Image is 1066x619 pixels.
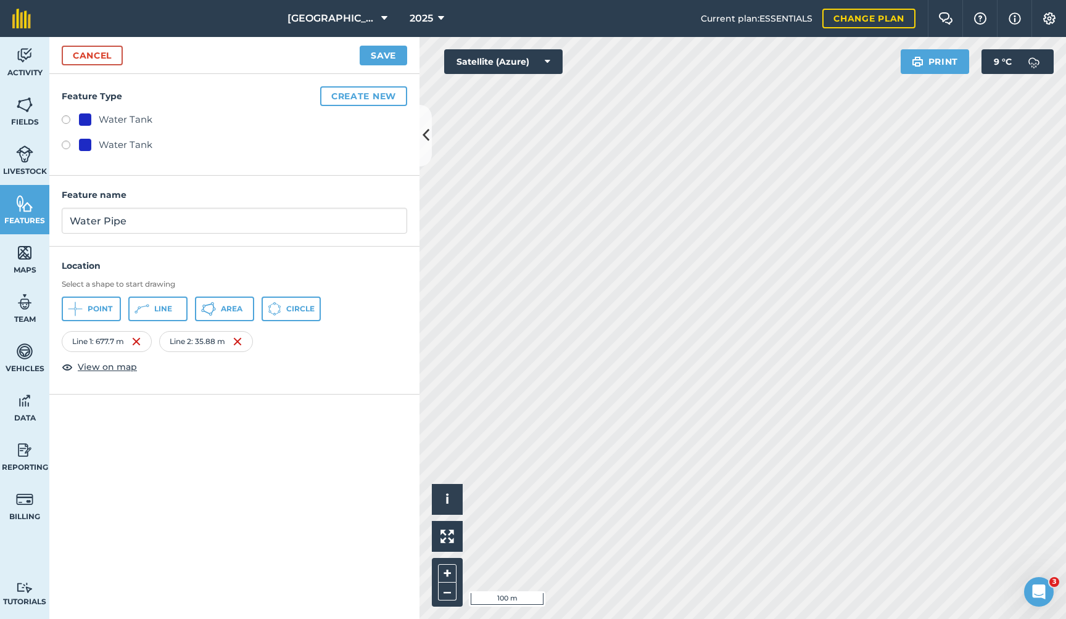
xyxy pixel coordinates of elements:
[62,297,121,321] button: Point
[62,359,73,374] img: svg+xml;base64,PHN2ZyB4bWxucz0iaHR0cDovL3d3dy53My5vcmcvMjAwMC9zdmciIHdpZHRoPSIxOCIgaGVpZ2h0PSIyNC...
[432,484,463,515] button: i
[154,304,172,314] span: Line
[99,137,152,152] div: Water Tank
[938,12,953,25] img: Two speech bubbles overlapping with the left bubble in the forefront
[131,334,141,349] img: svg+xml;base64,PHN2ZyB4bWxucz0iaHR0cDovL3d3dy53My5vcmcvMjAwMC9zdmciIHdpZHRoPSIxNiIgaGVpZ2h0PSIyNC...
[287,11,376,26] span: [GEOGRAPHIC_DATA]
[16,391,33,410] img: svg+xml;base64,PD94bWwgdmVyc2lvbj0iMS4wIiBlbmNvZGluZz0idXRmLTgiPz4KPCEtLSBHZW5lcmF0b3I6IEFkb2JlIE...
[16,145,33,163] img: svg+xml;base64,PD94bWwgdmVyc2lvbj0iMS4wIiBlbmNvZGluZz0idXRmLTgiPz4KPCEtLSBHZW5lcmF0b3I6IEFkb2JlIE...
[981,49,1054,74] button: 9 °C
[1024,577,1054,607] iframe: Intercom live chat
[62,188,407,202] h4: Feature name
[440,530,454,543] img: Four arrows, one pointing top left, one top right, one bottom right and the last bottom left
[128,297,188,321] button: Line
[822,9,915,28] a: Change plan
[221,304,242,314] span: Area
[233,334,242,349] img: svg+xml;base64,PHN2ZyB4bWxucz0iaHR0cDovL3d3dy53My5vcmcvMjAwMC9zdmciIHdpZHRoPSIxNiIgaGVpZ2h0PSIyNC...
[16,441,33,459] img: svg+xml;base64,PD94bWwgdmVyc2lvbj0iMS4wIiBlbmNvZGluZz0idXRmLTgiPz4KPCEtLSBHZW5lcmF0b3I6IEFkb2JlIE...
[994,49,1012,74] span: 9 ° C
[62,86,407,106] h4: Feature Type
[99,112,152,127] div: Water Tank
[444,49,563,74] button: Satellite (Azure)
[16,582,33,594] img: svg+xml;base64,PD94bWwgdmVyc2lvbj0iMS4wIiBlbmNvZGluZz0idXRmLTgiPz4KPCEtLSBHZW5lcmF0b3I6IEFkb2JlIE...
[901,49,970,74] button: Print
[262,297,321,321] button: Circle
[1049,577,1059,587] span: 3
[410,11,433,26] span: 2025
[1042,12,1057,25] img: A cog icon
[195,297,254,321] button: Area
[360,46,407,65] button: Save
[973,12,988,25] img: A question mark icon
[438,564,457,583] button: +
[88,304,112,314] span: Point
[16,293,33,311] img: svg+xml;base64,PD94bWwgdmVyc2lvbj0iMS4wIiBlbmNvZGluZz0idXRmLTgiPz4KPCEtLSBHZW5lcmF0b3I6IEFkb2JlIE...
[320,86,407,106] button: Create new
[16,342,33,361] img: svg+xml;base64,PD94bWwgdmVyc2lvbj0iMS4wIiBlbmNvZGluZz0idXRmLTgiPz4KPCEtLSBHZW5lcmF0b3I6IEFkb2JlIE...
[1022,49,1046,74] img: svg+xml;base64,PD94bWwgdmVyc2lvbj0iMS4wIiBlbmNvZGluZz0idXRmLTgiPz4KPCEtLSBHZW5lcmF0b3I6IEFkb2JlIE...
[16,96,33,114] img: svg+xml;base64,PHN2ZyB4bWxucz0iaHR0cDovL3d3dy53My5vcmcvMjAwMC9zdmciIHdpZHRoPSI1NiIgaGVpZ2h0PSI2MC...
[701,12,812,25] span: Current plan : ESSENTIALS
[445,491,449,507] span: i
[16,194,33,213] img: svg+xml;base64,PHN2ZyB4bWxucz0iaHR0cDovL3d3dy53My5vcmcvMjAwMC9zdmciIHdpZHRoPSI1NiIgaGVpZ2h0PSI2MC...
[62,359,137,374] button: View on map
[912,54,923,69] img: svg+xml;base64,PHN2ZyB4bWxucz0iaHR0cDovL3d3dy53My5vcmcvMjAwMC9zdmciIHdpZHRoPSIxOSIgaGVpZ2h0PSIyNC...
[16,46,33,65] img: svg+xml;base64,PD94bWwgdmVyc2lvbj0iMS4wIiBlbmNvZGluZz0idXRmLTgiPz4KPCEtLSBHZW5lcmF0b3I6IEFkb2JlIE...
[16,244,33,262] img: svg+xml;base64,PHN2ZyB4bWxucz0iaHR0cDovL3d3dy53My5vcmcvMjAwMC9zdmciIHdpZHRoPSI1NiIgaGVpZ2h0PSI2MC...
[62,279,407,289] h3: Select a shape to start drawing
[62,259,407,273] h4: Location
[12,9,31,28] img: fieldmargin Logo
[62,46,123,65] a: Cancel
[159,331,253,352] div: Line 2 : 35.88 m
[16,490,33,509] img: svg+xml;base64,PD94bWwgdmVyc2lvbj0iMS4wIiBlbmNvZGluZz0idXRmLTgiPz4KPCEtLSBHZW5lcmF0b3I6IEFkb2JlIE...
[286,304,315,314] span: Circle
[438,583,457,601] button: –
[1009,11,1021,26] img: svg+xml;base64,PHN2ZyB4bWxucz0iaHR0cDovL3d3dy53My5vcmcvMjAwMC9zdmciIHdpZHRoPSIxNyIgaGVpZ2h0PSIxNy...
[62,331,152,352] div: Line 1 : 677.7 m
[78,360,137,374] span: View on map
